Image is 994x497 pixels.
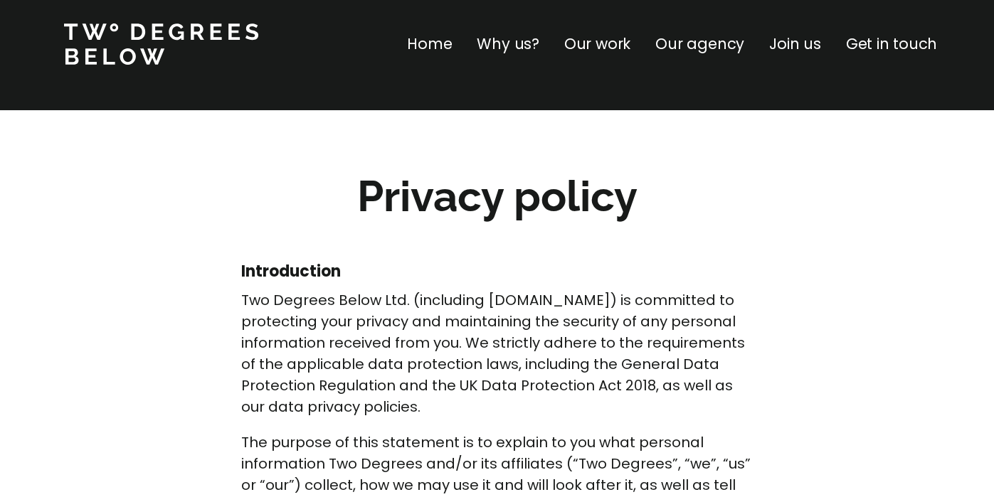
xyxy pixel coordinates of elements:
[241,289,753,417] p: Two Degrees Below Ltd. (including [DOMAIN_NAME]) is committed to protecting your privacy and main...
[477,33,539,55] a: Why us?
[769,33,821,55] a: Join us
[241,261,753,282] h4: Introduction
[407,33,452,55] a: Home
[846,33,937,55] a: Get in touch
[284,168,711,225] h2: Privacy policy
[564,33,630,55] a: Our work
[655,33,744,55] a: Our agency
